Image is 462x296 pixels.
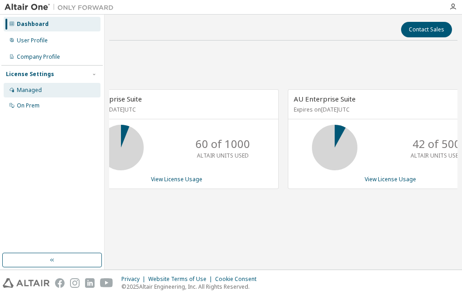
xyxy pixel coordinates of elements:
[294,94,356,103] span: AU Enterprise Suite
[151,175,202,183] a: View License Usage
[215,276,262,283] div: Cookie Consent
[412,136,461,152] p: 42 of 500
[121,276,148,283] div: Privacy
[85,278,95,288] img: linkedin.svg
[197,152,249,159] p: ALTAIR UNITS USED
[17,53,60,61] div: Company Profile
[80,94,142,103] span: AU Enterprise Suite
[17,87,42,94] div: Managed
[55,278,65,288] img: facebook.svg
[6,71,54,78] div: License Settings
[121,283,262,291] p: © 2025 Altair Engineering, Inc. All Rights Reserved.
[401,22,452,37] button: Contact Sales
[80,106,271,113] p: Expires on [DATE] UTC
[148,276,215,283] div: Website Terms of Use
[70,278,80,288] img: instagram.svg
[5,3,118,12] img: Altair One
[17,102,40,109] div: On Prem
[17,20,49,28] div: Dashboard
[100,278,113,288] img: youtube.svg
[196,136,250,152] p: 60 of 1000
[17,37,48,44] div: User Profile
[3,278,50,288] img: altair_logo.svg
[365,175,416,183] a: View License Usage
